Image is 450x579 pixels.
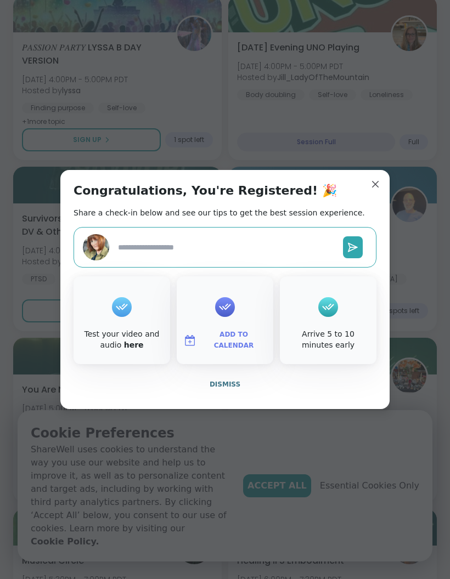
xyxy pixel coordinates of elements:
[179,329,271,352] button: Add to Calendar
[210,381,240,388] span: Dismiss
[76,329,168,350] div: Test your video and audio
[83,234,109,260] img: pumpkineaterk
[74,207,365,218] h2: Share a check-in below and see our tips to get the best session experience.
[201,330,267,351] span: Add to Calendar
[282,329,374,350] div: Arrive 5 to 10 minutes early
[183,334,196,347] img: ShareWell Logomark
[74,373,376,396] button: Dismiss
[124,340,144,349] a: here
[74,183,337,198] h1: Congratulations, You're Registered! 🎉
